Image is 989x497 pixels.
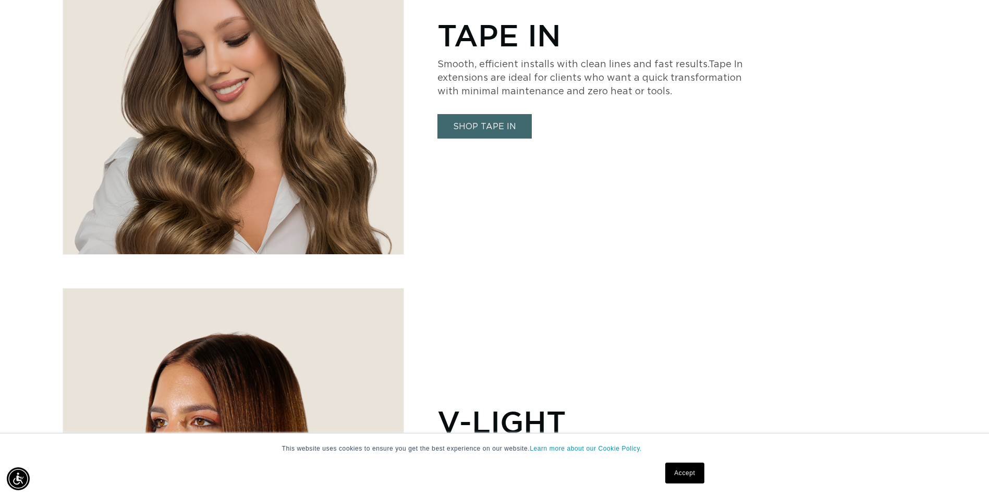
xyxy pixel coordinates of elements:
a: Learn more about our Cookie Policy. [530,445,642,452]
p: TAPE IN [437,17,750,53]
a: Accept [665,463,704,483]
p: Smooth, efficient installs with clean lines and fast results.Tape In extensions are ideal for cli... [437,58,750,98]
iframe: Chat Widget [937,447,989,497]
p: V-LIGHT [437,404,750,439]
p: This website uses cookies to ensure you get the best experience on our website. [282,444,707,453]
a: SHOP TAPE IN [437,114,532,139]
div: Accessibility Menu [7,467,30,490]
